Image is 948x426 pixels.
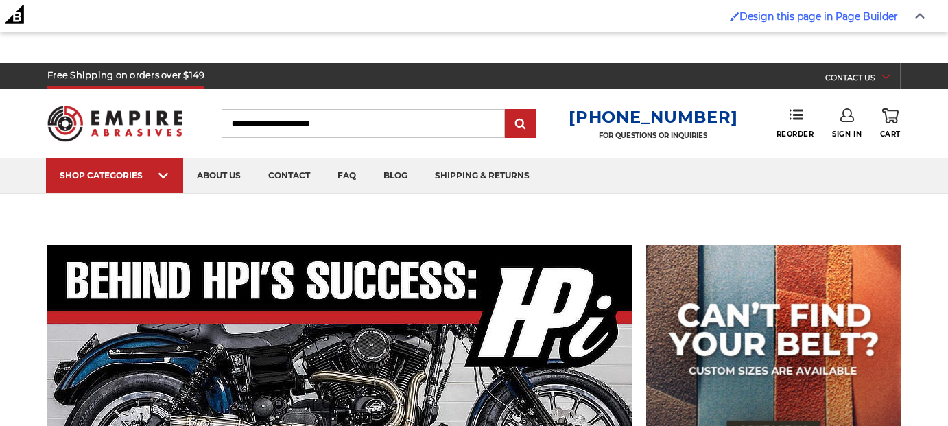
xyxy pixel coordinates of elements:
span: Reorder [777,130,814,139]
a: shipping & returns [421,158,543,193]
a: faq [324,158,370,193]
img: Enabled brush for page builder edit. [730,12,739,21]
input: Submit [507,110,534,138]
img: Empire Abrasives [47,97,182,150]
a: contact [254,158,324,193]
div: SHOP CATEGORIES [60,170,169,180]
h5: Free Shipping on orders over $149 [47,63,204,89]
span: Sign In [832,130,862,139]
a: CONTACT US [825,70,900,89]
a: Reorder [777,108,814,138]
a: Enabled brush for page builder edit. Design this page in Page Builder [723,3,905,29]
img: Close Admin Bar [915,13,925,19]
a: about us [183,158,254,193]
a: Cart [880,108,901,139]
a: blog [370,158,421,193]
a: [PHONE_NUMBER] [569,107,737,127]
p: FOR QUESTIONS OR INQUIRIES [569,131,737,140]
span: Cart [880,130,901,139]
span: Design this page in Page Builder [739,10,898,23]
